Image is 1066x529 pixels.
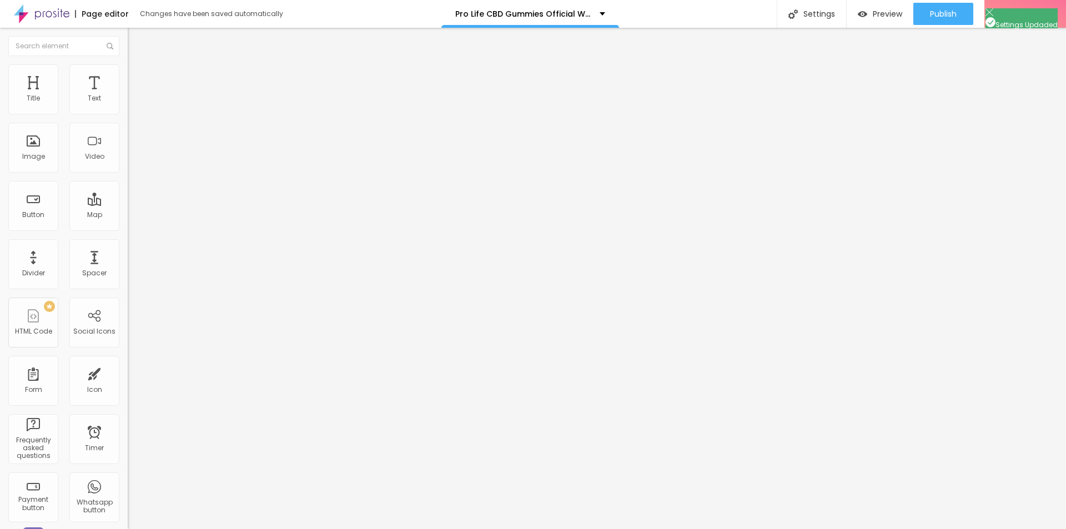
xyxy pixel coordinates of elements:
[75,10,129,18] div: Page editor
[87,211,102,219] div: Map
[985,20,1058,29] span: Settings Updaded
[87,386,102,394] div: Icon
[847,3,913,25] button: Preview
[858,9,867,19] img: view-1.svg
[73,328,115,335] div: Social Icons
[15,328,52,335] div: HTML Code
[913,3,973,25] button: Publish
[72,498,116,515] div: Whatsapp button
[22,211,44,219] div: Button
[873,9,902,18] span: Preview
[985,17,995,27] img: Icone
[22,153,45,160] div: Image
[85,153,104,160] div: Video
[930,9,957,18] span: Publish
[25,386,42,394] div: Form
[82,269,107,277] div: Spacer
[11,436,55,460] div: Frequently asked questions
[128,28,1066,529] iframe: Editor
[88,94,101,102] div: Text
[140,11,283,17] div: Changes have been saved automatically
[788,9,798,19] img: Icone
[85,444,104,452] div: Timer
[22,269,45,277] div: Divider
[985,8,993,16] img: Icone
[8,36,119,56] input: Search element
[27,94,40,102] div: Title
[11,496,55,512] div: Payment button
[455,10,591,18] p: Pro Life CBD Gummies Official Website
[107,43,113,49] img: Icone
